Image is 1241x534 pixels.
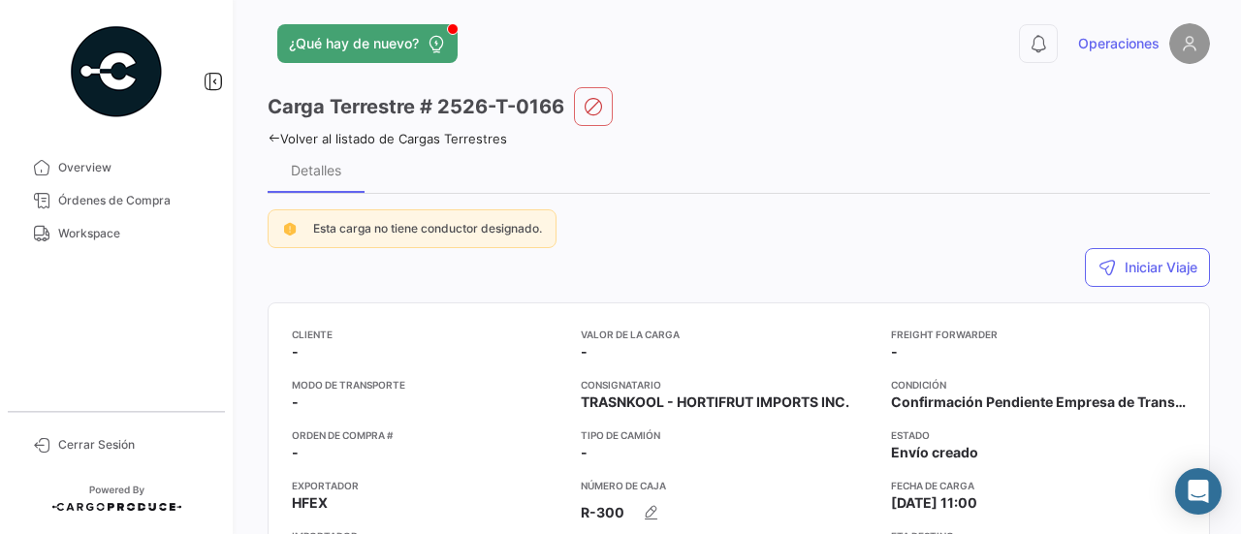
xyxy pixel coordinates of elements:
span: [DATE] 11:00 [891,493,977,513]
app-card-info-title: Número de Caja [581,478,875,493]
span: - [581,342,588,361]
app-card-info-title: Cliente [292,327,565,342]
div: Detalles [291,162,341,178]
app-card-info-title: Estado [891,427,1186,443]
h3: Carga Terrestre # 2526-T-0166 [268,93,564,120]
span: - [292,443,299,462]
app-card-info-title: Orden de Compra # [292,427,565,443]
img: placeholder-user.png [1169,23,1210,64]
span: Órdenes de Compra [58,192,209,209]
a: Volver al listado de Cargas Terrestres [268,131,507,146]
span: Operaciones [1078,34,1160,53]
span: Esta carga no tiene conductor designado. [313,221,542,236]
span: ¿Qué hay de nuevo? [289,34,419,53]
span: - [292,342,299,361]
app-card-info-title: Freight Forwarder [891,327,1186,342]
span: HFEX [292,493,328,513]
app-card-info-title: Condición [891,377,1186,393]
span: R-300 [581,503,624,522]
span: - [891,342,898,361]
app-card-info-title: Tipo de Camión [581,427,875,443]
button: Iniciar Viaje [1085,248,1210,287]
img: powered-by.png [68,23,165,120]
button: ¿Qué hay de nuevo? [277,24,458,63]
span: TRASNKOOL - HORTIFRUT IMPORTS INC. [581,393,849,412]
span: Overview [58,159,209,176]
app-card-info-title: Fecha de carga [891,478,1186,493]
a: Órdenes de Compra [16,184,217,217]
span: Envío creado [891,443,978,462]
app-card-info-title: Consignatario [581,377,875,393]
app-card-info-title: Modo de Transporte [292,377,565,393]
span: - [581,443,588,462]
a: Workspace [16,217,217,250]
app-card-info-title: Exportador [292,478,565,493]
app-card-info-title: Valor de la Carga [581,327,875,342]
span: Cerrar Sesión [58,436,209,454]
a: Overview [16,151,217,184]
span: - [292,393,299,412]
div: Abrir Intercom Messenger [1175,468,1222,515]
span: Confirmación Pendiente Empresa de Transporte [891,393,1186,412]
span: Workspace [58,225,209,242]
